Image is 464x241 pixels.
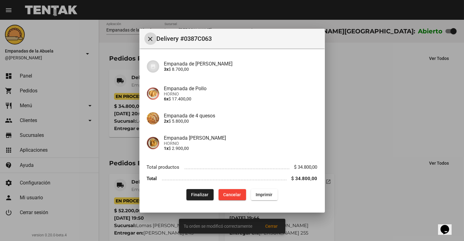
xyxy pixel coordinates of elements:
[144,32,157,45] button: Cerrar
[164,119,317,124] p: $ 5.800,00
[164,113,317,119] h4: Empanada de 4 quesos
[147,137,159,149] img: f753fea7-0f09-41b3-9a9e-ddb84fc3b359.jpg
[147,173,317,184] li: Total $ 34.800,00
[164,67,169,72] b: 3x
[147,60,159,73] img: 07c47add-75b0-4ce5-9aba-194f44787723.jpg
[164,91,317,96] span: HORNO
[164,96,169,101] b: 6x
[256,192,273,197] span: Imprimir
[164,146,317,151] p: $ 2.900,00
[164,146,169,151] b: 1x
[157,34,320,44] span: Delivery #0387C063
[164,135,317,141] h4: Empanada [PERSON_NAME]
[164,119,169,124] b: 2x
[186,189,214,200] button: Finalizar
[164,86,317,91] h4: Empanada de Pollo
[147,87,159,100] img: 10349b5f-e677-4e10-aec3-c36b893dfd64.jpg
[147,35,154,43] mat-icon: Cerrar
[164,96,317,101] p: $ 17.400,00
[251,189,278,200] button: Imprimir
[164,141,317,146] span: HORNO
[164,67,317,72] p: $ 8.700,00
[219,189,246,200] button: Cancelar
[191,192,209,197] span: Finalizar
[147,112,159,125] img: 363ca94e-5ed4-4755-8df0-ca7d50f4a994.jpg
[438,216,458,235] iframe: chat widget
[147,162,317,173] li: Total productos $ 34.800,00
[164,61,317,67] h4: Empanada de [PERSON_NAME]
[223,192,241,197] span: Cancelar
